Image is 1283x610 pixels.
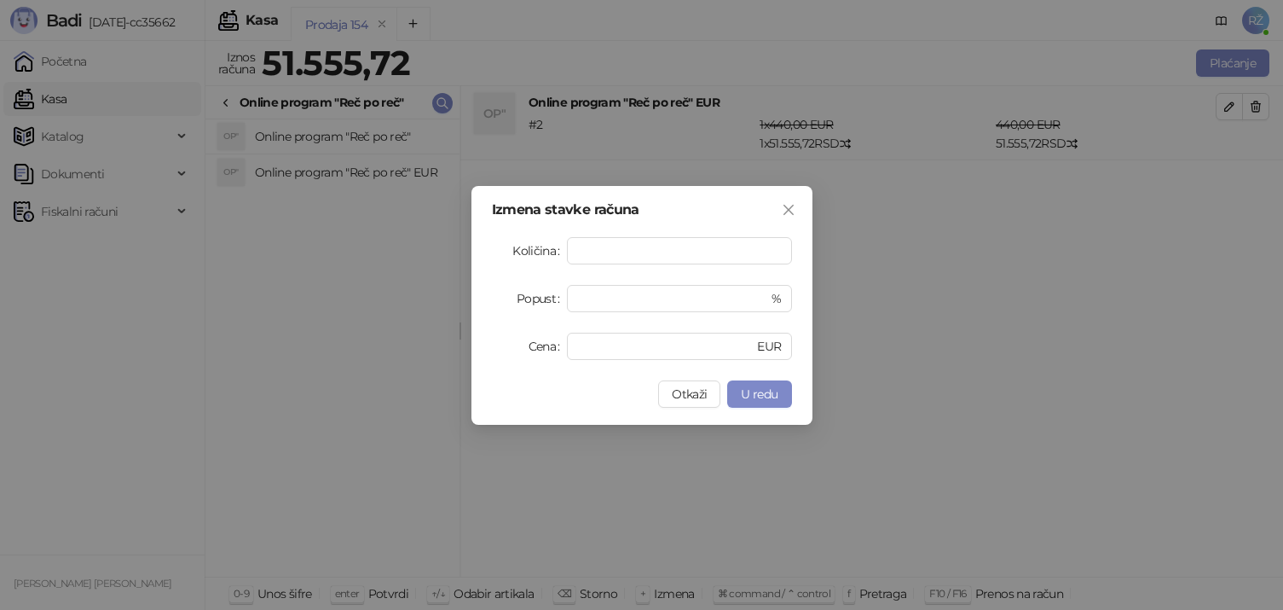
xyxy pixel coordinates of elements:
div: Izmena stavke računa [492,203,792,217]
label: Popust [517,285,567,312]
label: Cena [529,333,567,360]
span: close [782,203,795,217]
button: Close [775,196,802,224]
input: Popust [577,286,769,311]
input: Cena [577,334,754,359]
button: Otkaži [658,381,720,408]
span: Otkaži [672,386,707,402]
button: U redu [727,381,791,408]
label: Količina [512,237,566,264]
span: U redu [741,386,777,402]
span: Zatvori [775,203,802,217]
input: Količina [568,238,791,264]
